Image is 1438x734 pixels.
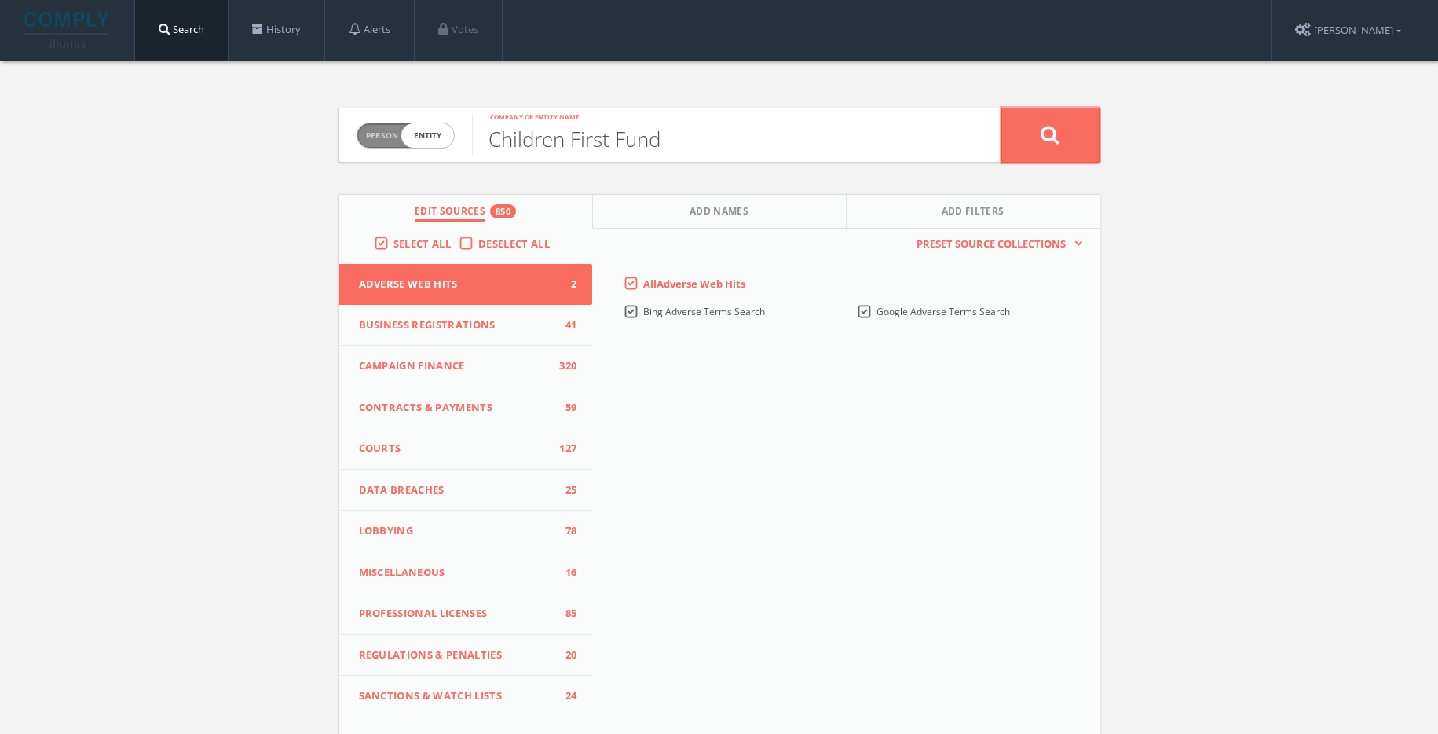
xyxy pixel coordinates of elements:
span: 2 [553,277,576,292]
button: Miscellaneous16 [339,552,593,594]
span: Contracts & Payments [359,400,554,416]
span: Bing Adverse Terms Search [643,305,765,318]
span: Add Filters [942,204,1004,222]
span: 41 [553,317,576,333]
button: Campaign Finance320 [339,346,593,387]
span: Deselect All [478,237,550,251]
div: 850 [490,204,516,218]
span: Business Registrations [359,317,554,333]
button: Preset Source Collections [909,237,1083,252]
img: illumis [24,12,112,48]
button: Business Registrations41 [339,305,593,347]
span: Google Adverse Terms Search [876,305,1010,318]
span: 24 [553,688,576,704]
span: Miscellaneous [359,565,554,581]
span: 59 [553,400,576,416]
button: Professional Licenses85 [339,593,593,635]
button: Sanctions & Watch Lists24 [339,676,593,717]
span: 78 [553,523,576,539]
span: Lobbying [359,523,554,539]
span: Add Names [690,204,748,222]
span: Data Breaches [359,483,554,498]
button: Regulations & Penalties20 [339,635,593,677]
button: Add Names [593,195,847,229]
span: 25 [553,483,576,498]
span: Courts [359,441,554,457]
span: 85 [553,606,576,622]
span: Campaign Finance [359,358,554,374]
button: Contracts & Payments59 [339,387,593,429]
span: Edit Sources [415,204,485,222]
button: Data Breaches25 [339,470,593,512]
span: 320 [553,358,576,374]
span: entity [401,123,454,148]
span: Adverse Web Hits [359,277,554,292]
span: Preset Source Collections [909,237,1074,252]
span: All Adverse Web Hits [643,277,745,291]
span: Person [366,130,398,141]
span: 16 [553,565,576,581]
span: Select All [393,237,451,251]
button: Courts127 [339,428,593,470]
button: Edit Sources850 [339,195,593,229]
button: Adverse Web Hits2 [339,264,593,305]
span: Professional Licenses [359,606,554,622]
button: Add Filters [847,195,1100,229]
span: 20 [553,648,576,663]
span: Sanctions & Watch Lists [359,688,554,704]
button: Lobbying78 [339,511,593,552]
span: 127 [553,441,576,457]
span: Regulations & Penalties [359,648,554,663]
